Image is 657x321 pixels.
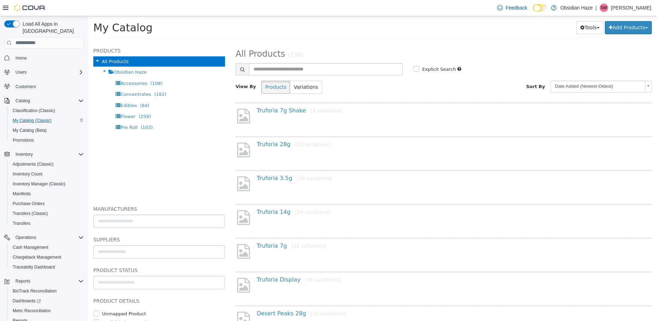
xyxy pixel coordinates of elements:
[13,181,65,187] span: Inventory Manager (Classic)
[148,294,163,311] img: missing-image.png
[13,233,39,242] button: Operations
[217,261,252,266] small: [36 variations]
[13,264,55,270] span: Traceabilty Dashboard
[10,126,84,135] span: My Catalog (Beta)
[13,171,43,177] span: Inventory Count
[148,193,163,210] img: missing-image.png
[13,221,30,226] span: Transfers
[13,254,61,260] span: Chargeback Management
[10,160,56,168] a: Adjustments (Classic)
[15,235,36,240] span: Operations
[13,277,84,285] span: Reports
[10,243,84,252] span: Cash Management
[62,64,75,70] span: (108)
[169,192,242,199] a: Truforia 14g[14 variations]
[10,287,60,295] a: BioTrack Reconciliation
[13,150,84,159] span: Inventory
[7,252,87,262] button: Chargeback Management
[595,4,597,12] p: |
[13,118,52,123] span: My Catalog (Classic)
[13,191,31,197] span: Manifests
[7,135,87,145] button: Promotions
[51,98,63,103] span: (259)
[611,4,651,12] p: [PERSON_NAME]
[148,68,168,73] span: View By
[1,96,87,106] button: Catalog
[10,253,84,261] span: Chargeback Management
[5,219,137,228] h5: Suppliers
[66,75,79,81] span: (182)
[15,84,36,89] span: Customers
[7,296,87,306] a: Dashboards
[463,65,554,76] span: Date Added (Newest-Oldest)
[13,137,34,143] span: Promotions
[10,106,58,115] a: Classification (Classic)
[148,260,163,278] img: missing-image.png
[173,64,202,78] button: Products
[13,211,48,216] span: Transfers (Classic)
[5,189,137,197] h5: Manufacturers
[7,169,87,179] button: Inventory Count
[7,286,87,296] button: BioTrack Reconciliation
[7,209,87,218] button: Transfers (Classic)
[10,199,84,208] span: Purchase Orders
[10,263,84,271] span: Traceabilty Dashboard
[7,106,87,116] button: Classification (Classic)
[32,98,48,103] span: Flower
[5,5,64,18] span: My Catalog
[10,190,84,198] span: Manifests
[10,209,84,218] span: Transfers (Classic)
[1,149,87,159] button: Inventory
[10,243,51,252] a: Cash Management
[533,4,547,12] input: Dark Mode
[169,226,239,233] a: Truforia 7g[32 variations]
[13,277,33,285] button: Reports
[148,91,163,109] img: missing-image.png
[10,209,51,218] a: Transfers (Classic)
[12,303,64,310] label: Available by Dropship
[13,150,36,159] button: Inventory
[10,160,84,168] span: Adjustments (Classic)
[32,64,59,70] span: Accessories
[10,170,45,178] a: Inventory Count
[10,219,33,228] a: Transfers
[223,295,258,300] small: [30 variations]
[169,294,258,301] a: Desert Peaks 28g[30 variations]
[13,233,84,242] span: Operations
[13,82,39,91] a: Customers
[10,190,33,198] a: Manifests
[13,54,84,62] span: Home
[5,280,137,289] h5: Product Details
[12,294,58,301] label: Unmapped Product
[13,97,84,105] span: Catalog
[13,298,41,304] span: Dashboards
[462,64,564,76] a: Date Added (Newest-Oldest)
[200,36,215,42] small: (736)
[10,253,64,261] a: Chargeback Management
[1,67,87,77] button: Users
[10,297,84,305] span: Dashboards
[10,263,58,271] a: Traceabilty Dashboard
[10,170,84,178] span: Inventory Count
[7,218,87,228] button: Transfers
[10,199,48,208] a: Purchase Orders
[7,125,87,135] button: My Catalog (Beta)
[488,5,515,18] button: Tools
[169,260,252,267] a: Truforia Display[36 variations]
[10,126,50,135] a: My Catalog (Beta)
[517,5,564,18] button: Add Products
[600,4,608,12] div: Soledad Muro
[10,307,54,315] a: Metrc Reconciliation
[26,53,59,58] span: Obsidian Haze
[10,287,84,295] span: BioTrack Reconciliation
[13,201,45,206] span: Purchase Orders
[207,125,242,131] small: [10 variations]
[148,227,163,244] img: missing-image.png
[10,116,84,125] span: My Catalog (Classic)
[13,161,54,167] span: Adjustments (Classic)
[10,180,68,188] a: Inventory Manager (Classic)
[7,242,87,252] button: Cash Management
[1,53,87,63] button: Home
[1,81,87,92] button: Customers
